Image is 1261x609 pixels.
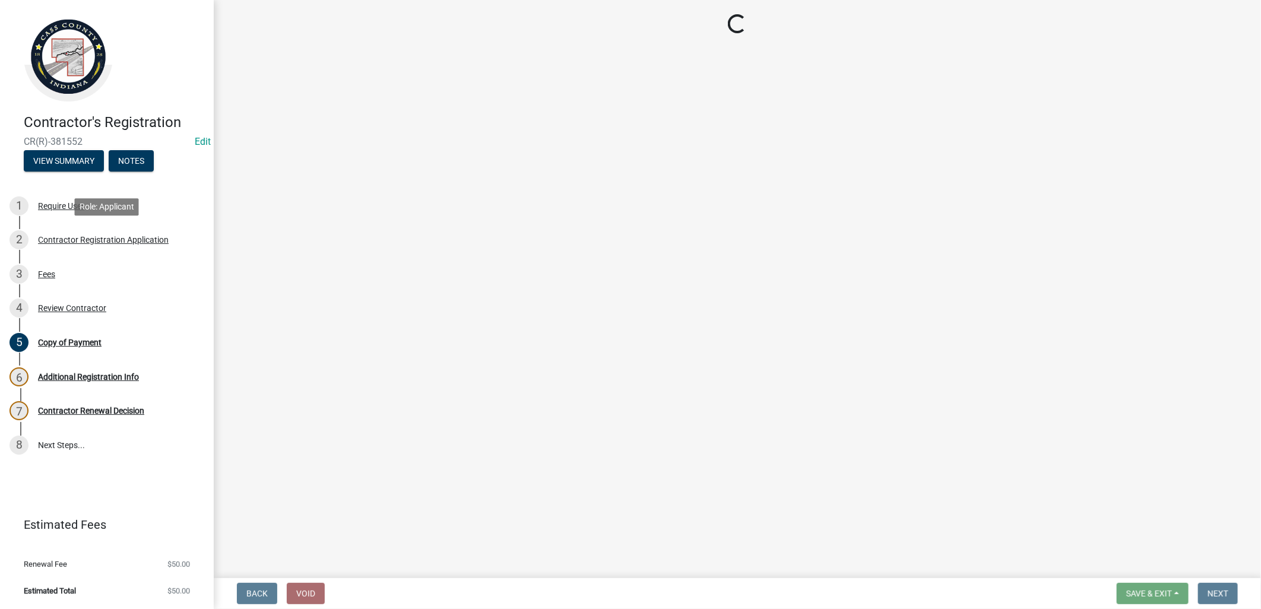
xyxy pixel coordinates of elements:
button: View Summary [24,150,104,172]
wm-modal-confirm: Summary [24,157,104,166]
span: Estimated Total [24,587,76,595]
a: Edit [195,136,211,147]
div: Require User [38,202,84,210]
span: $50.00 [167,560,190,568]
div: Additional Registration Info [38,373,139,381]
a: Estimated Fees [9,513,195,537]
span: Save & Exit [1126,589,1172,598]
span: CR(R)-381552 [24,136,190,147]
div: Role: Applicant [75,198,139,215]
div: 8 [9,436,28,455]
div: Contractor Renewal Decision [38,407,144,415]
button: Save & Exit [1117,583,1189,604]
div: 1 [9,196,28,215]
div: Copy of Payment [38,338,102,347]
img: Cass County, Indiana [24,12,113,101]
span: Renewal Fee [24,560,67,568]
div: 7 [9,401,28,420]
div: 3 [9,265,28,284]
span: Back [246,589,268,598]
div: Contractor Registration Application [38,236,169,244]
wm-modal-confirm: Edit Application Number [195,136,211,147]
div: Fees [38,270,55,278]
button: Void [287,583,325,604]
div: 5 [9,333,28,352]
button: Notes [109,150,154,172]
button: Next [1198,583,1238,604]
span: Next [1208,589,1228,598]
div: 6 [9,367,28,386]
span: $50.00 [167,587,190,595]
h4: Contractor's Registration [24,114,204,131]
wm-modal-confirm: Notes [109,157,154,166]
div: 4 [9,299,28,318]
div: 2 [9,230,28,249]
div: Review Contractor [38,304,106,312]
button: Back [237,583,277,604]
